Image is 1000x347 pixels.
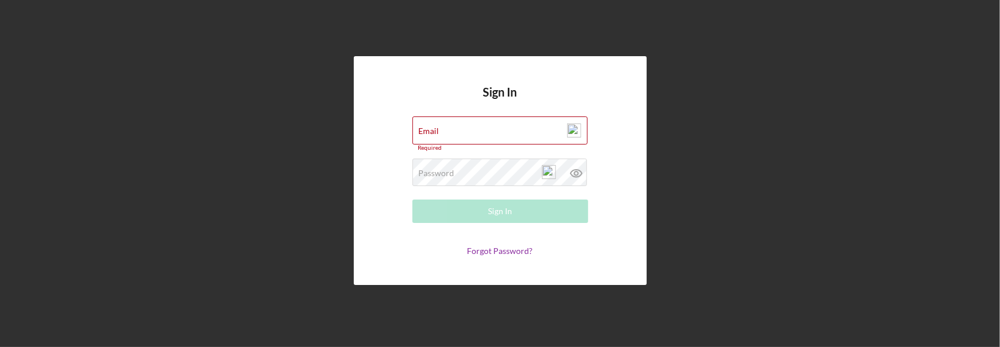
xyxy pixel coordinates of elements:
img: npw-badge-icon-locked.svg [542,165,556,179]
h4: Sign In [483,85,517,116]
div: Sign In [488,200,512,223]
img: npw-badge-icon-locked.svg [567,123,581,138]
label: Password [419,169,455,178]
button: Sign In [412,200,588,223]
div: Required [412,145,588,152]
label: Email [419,126,439,136]
a: Forgot Password? [467,246,533,256]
